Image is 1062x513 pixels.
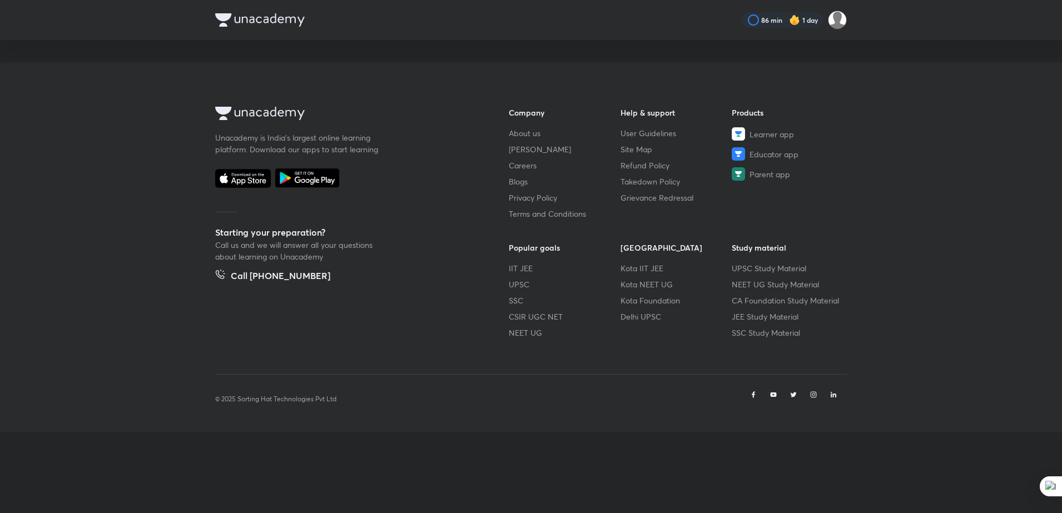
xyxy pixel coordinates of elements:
a: Careers [509,160,621,171]
a: Parent app [732,167,843,181]
h5: Call [PHONE_NUMBER] [231,269,330,285]
a: Kota NEET UG [621,278,732,290]
span: Educator app [750,148,798,160]
a: Company Logo [215,107,473,123]
a: NEET UG [509,327,621,338]
img: Company Logo [215,107,305,120]
a: UPSC [509,278,621,290]
a: Takedown Policy [621,176,732,187]
a: SSC Study Material [732,327,843,338]
h6: Popular goals [509,242,621,253]
a: [PERSON_NAME] [509,143,621,155]
a: CA Foundation Study Material [732,295,843,306]
h6: Study material [732,242,843,253]
a: Delhi UPSC [621,311,732,322]
span: Careers [509,160,537,171]
p: Unacademy is India’s largest online learning platform. Download our apps to start learning [215,132,382,155]
a: Learner app [732,127,843,141]
a: About us [509,127,621,139]
a: Educator app [732,147,843,161]
span: Learner app [750,128,794,140]
a: Kota IIT JEE [621,262,732,274]
h6: Help & support [621,107,732,118]
a: Call [PHONE_NUMBER] [215,269,330,285]
h6: Products [732,107,843,118]
a: UPSC Study Material [732,262,843,274]
img: Educator app [732,147,745,161]
h5: Starting your preparation? [215,226,473,239]
img: Learner app [732,127,745,141]
span: Parent app [750,168,790,180]
a: IIT JEE [509,262,621,274]
h6: Company [509,107,621,118]
a: Refund Policy [621,160,732,171]
a: JEE Study Material [732,311,843,322]
a: Grievance Redressal [621,192,732,203]
img: Parent app [732,167,745,181]
img: streak [789,14,800,26]
a: Site Map [621,143,732,155]
a: User Guidelines [621,127,732,139]
p: © 2025 Sorting Hat Technologies Pvt Ltd [215,394,336,404]
a: CSIR UGC NET [509,311,621,322]
p: Call us and we will answer all your questions about learning on Unacademy [215,239,382,262]
a: SSC [509,295,621,306]
a: Terms and Conditions [509,208,621,220]
img: Company Logo [215,13,305,27]
a: NEET UG Study Material [732,278,843,290]
a: Kota Foundation [621,295,732,306]
h6: [GEOGRAPHIC_DATA] [621,242,732,253]
img: Ayushi Singh [828,11,847,29]
a: Blogs [509,176,621,187]
a: Privacy Policy [509,192,621,203]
